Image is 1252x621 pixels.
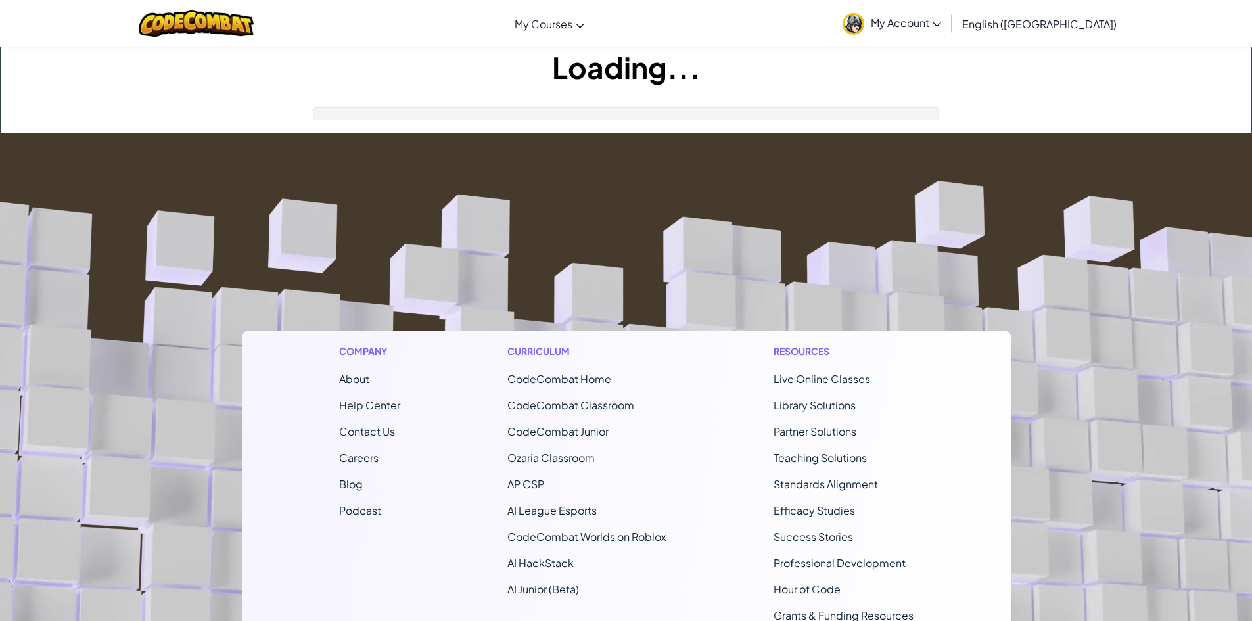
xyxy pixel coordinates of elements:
a: Blog [339,477,363,491]
span: English ([GEOGRAPHIC_DATA]) [962,17,1117,31]
a: Help Center [339,398,400,412]
a: Partner Solutions [774,425,856,438]
a: Efficacy Studies [774,503,855,517]
span: My Account [871,16,941,30]
a: AP CSP [507,477,544,491]
h1: Loading... [1,47,1251,87]
span: Contact Us [339,425,395,438]
a: Ozaria Classroom [507,451,595,465]
a: Careers [339,451,379,465]
span: My Courses [515,17,572,31]
h1: Resources [774,344,914,358]
a: Podcast [339,503,381,517]
a: About [339,372,369,386]
img: avatar [843,13,864,35]
a: CodeCombat Worlds on Roblox [507,530,666,543]
a: Success Stories [774,530,853,543]
a: My Account [836,3,948,44]
a: Live Online Classes [774,372,870,386]
a: AI League Esports [507,503,597,517]
a: Standards Alignment [774,477,878,491]
a: CodeCombat Classroom [507,398,634,412]
a: Teaching Solutions [774,451,867,465]
img: CodeCombat logo [139,10,254,37]
a: My Courses [508,6,591,41]
a: Hour of Code [774,582,841,596]
h1: Company [339,344,400,358]
a: English ([GEOGRAPHIC_DATA]) [956,6,1123,41]
a: CodeCombat Junior [507,425,609,438]
a: Professional Development [774,556,906,570]
span: CodeCombat Home [507,372,611,386]
h1: Curriculum [507,344,666,358]
a: Library Solutions [774,398,856,412]
a: AI Junior (Beta) [507,582,579,596]
a: AI HackStack [507,556,574,570]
